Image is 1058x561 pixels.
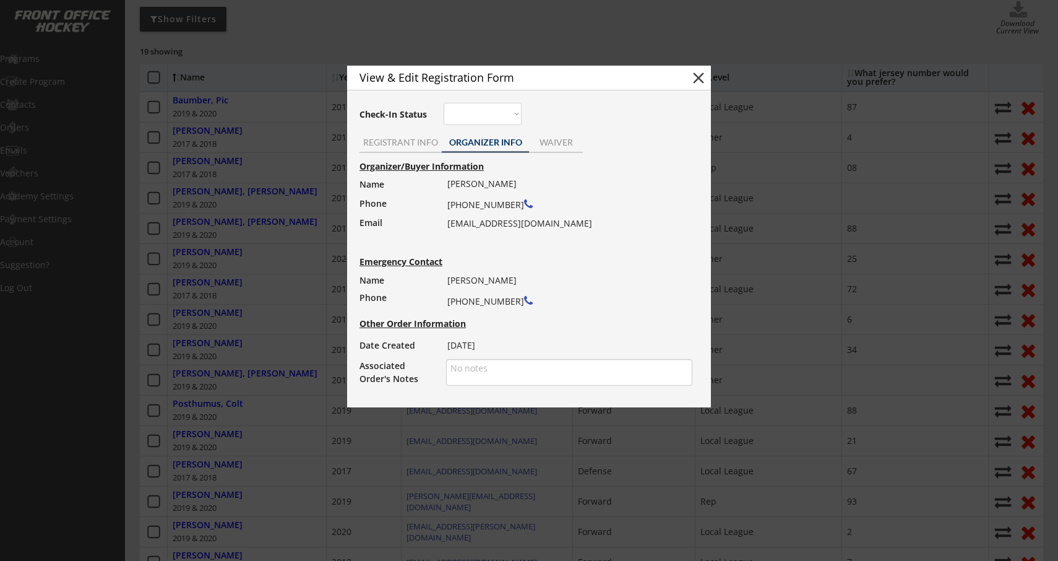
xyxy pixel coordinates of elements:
div: [PERSON_NAME] [PHONE_NUMBER] [EMAIL_ADDRESS][DOMAIN_NAME] [447,175,684,232]
div: REGISTRANT INFO [359,138,442,147]
div: Date Created [359,337,434,354]
div: Organizer/Buyer Information [359,162,705,171]
div: Associated Order's Notes [359,359,434,385]
div: View & Edit Registration Form [359,72,668,83]
div: Other Order Information [359,320,705,328]
div: Name Phone Email [359,175,434,251]
div: [PERSON_NAME] [PHONE_NUMBER] [447,272,684,311]
button: close [689,69,708,87]
div: [DATE] [447,337,684,354]
div: Name Phone [359,272,434,307]
div: WAIVER [529,138,583,147]
div: ORGANIZER INFO [442,138,529,147]
div: Check-In Status [359,110,429,119]
div: Emergency Contact [359,258,454,266]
